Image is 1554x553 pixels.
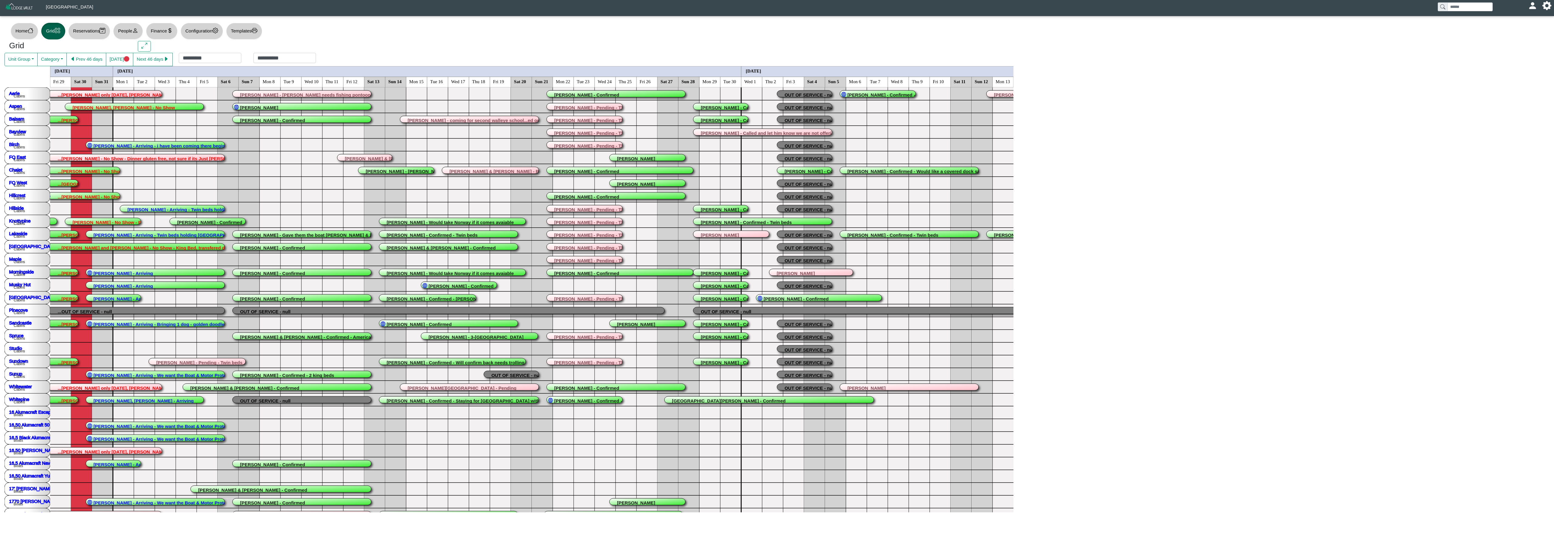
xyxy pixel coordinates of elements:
[9,141,19,147] a: Birch
[14,221,25,226] text: Cabins
[9,333,24,338] a: Spruce
[9,345,22,351] a: Studio
[113,23,143,39] button: Peopleperson
[181,23,223,39] button: Configurationgear
[14,145,25,149] text: Cabins
[14,247,25,251] text: Cabins
[9,460,62,465] a: 16.5 Alumacraft Navigator
[9,486,109,491] a: 17' [PERSON_NAME] Explorer w/50 H.P. Motor 1
[179,53,241,63] input: Check in
[28,28,33,33] svg: house
[14,438,23,442] text: Boats
[14,361,25,366] text: Cabins
[68,23,110,39] button: Reservationscalendar2 check
[100,28,105,33] svg: calendar2 check
[226,23,262,39] button: Templatesprinter
[9,41,129,51] h3: Grid
[746,68,761,73] text: [DATE]
[55,28,60,33] svg: grid
[765,79,776,84] text: Thu 2
[9,294,56,300] a: [GEOGRAPHIC_DATA]
[252,28,257,33] svg: printer
[14,260,25,264] text: Cabins
[409,79,423,84] text: Mon 15
[9,435,73,440] a: 16.5 Black Alumacraft 50 hp SC
[9,511,59,516] a: 17.50 Alumacraft Trophy
[9,409,67,414] a: 16 Alumacraft Escape, 25 hp
[133,53,173,66] button: Next 46 dayscaret right fill
[200,79,209,84] text: Fri 5
[556,79,570,84] text: Mon 22
[137,79,147,84] text: Tue 2
[14,170,25,175] text: Cabins
[14,107,25,111] text: Cabins
[11,23,38,39] button: Homehouse
[849,79,861,84] text: Mon 6
[9,384,32,389] a: Whitewater
[702,79,717,84] text: Mon 29
[388,79,402,84] text: Sun 14
[9,103,22,108] a: Aspen
[9,243,56,249] a: [GEOGRAPHIC_DATA]
[619,79,632,84] text: Thu 25
[283,79,294,84] text: Tue 9
[14,336,25,340] text: Cabins
[9,256,22,261] a: Maple
[221,79,231,84] text: Sat 6
[14,476,23,480] text: Boats
[640,79,651,84] text: Fri 26
[14,158,25,162] text: Cabins
[14,298,25,302] text: Cabins
[212,28,218,33] svg: gear
[5,53,38,66] button: Unit Group
[828,79,839,84] text: Sun 5
[367,79,379,84] text: Sat 13
[514,79,526,84] text: Sat 20
[891,79,902,84] text: Wed 8
[9,192,25,198] a: Hillcrest
[14,463,23,468] text: Boats
[55,68,70,73] text: [DATE]
[9,269,34,274] a: Morningside
[14,183,25,187] text: Cabins
[14,400,25,404] text: Cabins
[9,422,63,427] a: 16.50 Alumacraft 50 hp SC
[9,498,82,504] a: 1770 [PERSON_NAME] Fury, 90 hp
[1530,3,1535,8] svg: person fill
[325,79,338,84] text: Thu 11
[14,387,25,391] text: Cabins
[304,79,318,84] text: Wed 10
[5,2,34,13] img: Z
[807,79,817,84] text: Sat 4
[179,79,190,84] text: Thu 4
[535,79,548,84] text: Sun 21
[9,90,20,96] a: Aerie
[37,53,67,66] button: Category
[9,205,24,210] a: Hillside
[146,23,178,39] button: Financecurrency dollar
[9,447,72,453] a: 16.50 [PERSON_NAME] Rebel
[14,94,25,98] text: Cabins
[117,68,133,73] text: [DATE]
[14,349,25,353] text: Cabins
[598,79,612,84] text: Wed 24
[242,79,253,84] text: Sun 7
[9,116,24,121] a: Balsam
[14,451,23,455] text: Boats
[158,79,169,84] text: Wed 3
[9,320,32,325] a: Sandcastle
[106,53,133,66] button: [DATE]circle fill
[9,371,22,376] a: Sunup
[9,307,28,312] a: Pinecove
[430,79,443,84] text: Tue 16
[9,129,26,134] a: Bayview
[14,209,25,213] text: Cabins
[124,56,130,62] svg: circle fill
[786,79,795,84] text: Fri 3
[163,56,169,62] svg: caret right fill
[14,119,25,124] text: Cabins
[9,396,29,402] a: Whitepine
[493,79,504,84] text: Fri 19
[74,79,86,84] text: Sat 30
[933,79,944,84] text: Fri 10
